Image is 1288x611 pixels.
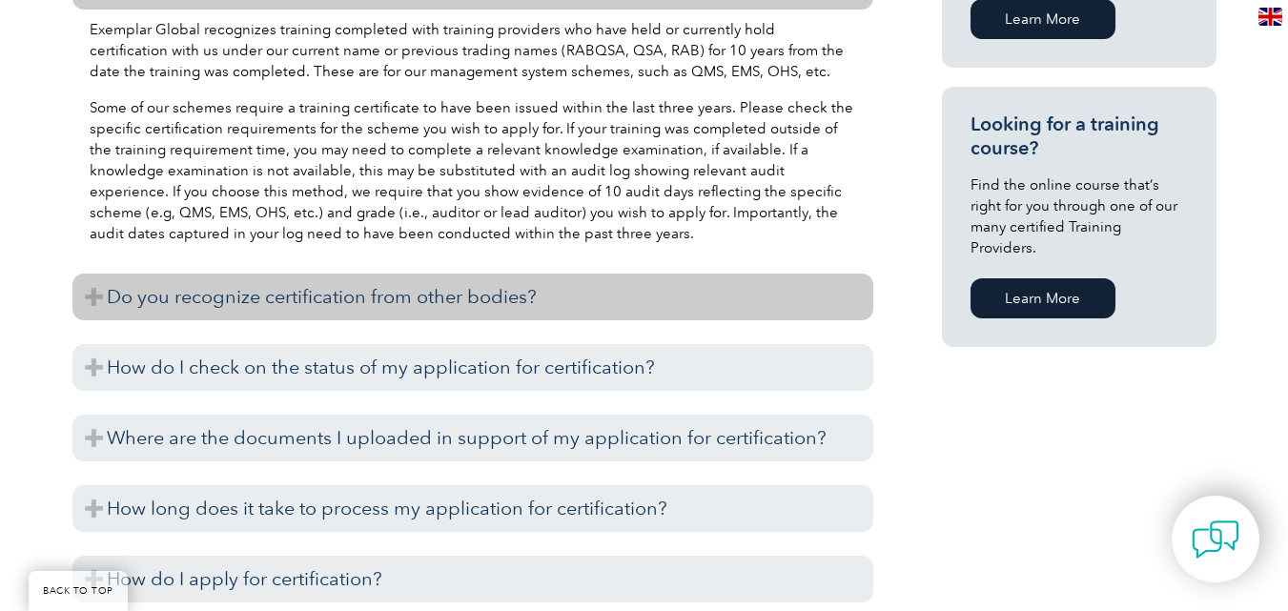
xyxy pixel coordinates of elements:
img: contact-chat.png [1192,516,1239,563]
h3: How long does it take to process my application for certification? [72,485,873,532]
a: BACK TO TOP [29,571,128,611]
p: Find the online course that’s right for you through one of our many certified Training Providers. [971,174,1188,258]
a: Learn More [971,278,1115,318]
h3: Looking for a training course? [971,112,1188,160]
h3: How do I check on the status of my application for certification? [72,344,873,391]
h3: Do you recognize certification from other bodies? [72,274,873,320]
h3: Where are the documents I uploaded in support of my application for certification? [72,415,873,461]
h3: How do I apply for certification? [72,556,873,602]
p: Exemplar Global recognizes training completed with training providers who have held or currently ... [90,19,856,82]
p: Some of our schemes require a training certificate to have been issued within the last three year... [90,97,856,244]
img: en [1258,8,1282,26]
